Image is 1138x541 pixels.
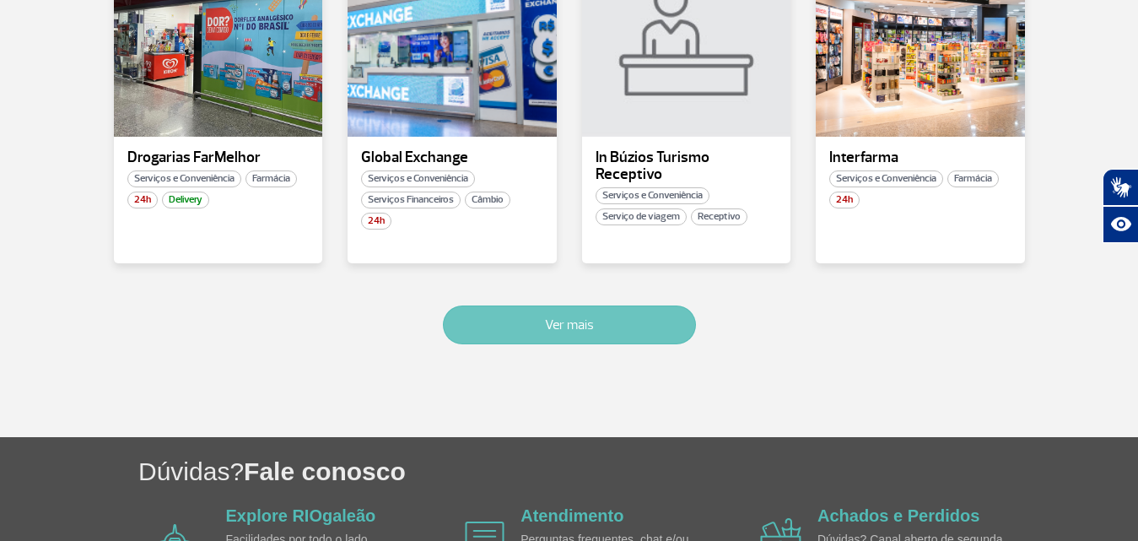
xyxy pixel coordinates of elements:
div: Plugin de acessibilidade da Hand Talk. [1103,169,1138,243]
p: In Búzios Turismo Receptivo [596,149,778,183]
p: Drogarias FarMelhor [127,149,310,166]
span: Câmbio [465,192,510,208]
span: 24h [127,192,158,208]
a: Achados e Perdidos [817,506,979,525]
button: Abrir recursos assistivos. [1103,206,1138,243]
span: Farmácia [245,170,297,187]
p: Interfarma [829,149,1011,166]
button: Abrir tradutor de língua de sinais. [1103,169,1138,206]
a: Explore RIOgaleão [226,506,376,525]
span: 24h [829,192,860,208]
span: Farmácia [947,170,999,187]
span: Fale conosco [244,457,406,485]
span: Serviços Financeiros [361,192,461,208]
p: Global Exchange [361,149,543,166]
span: Serviços e Conveniência [596,187,709,204]
span: Receptivo [691,208,747,225]
a: Atendimento [520,506,623,525]
span: Serviços e Conveniência [127,170,241,187]
span: Serviços e Conveniência [829,170,943,187]
span: 24h [361,213,391,230]
button: Ver mais [443,306,696,344]
h1: Dúvidas? [138,454,1138,489]
span: Serviços e Conveniência [361,170,475,187]
span: Serviço de viagem [596,208,687,225]
span: Delivery [162,192,209,208]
